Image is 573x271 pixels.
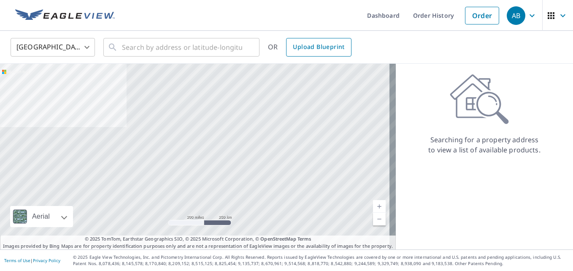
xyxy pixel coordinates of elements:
[4,258,60,263] p: |
[30,206,52,227] div: Aerial
[85,236,311,243] span: © 2025 TomTom, Earthstar Geographics SIO, © 2025 Microsoft Corporation, ©
[286,38,351,57] a: Upload Blueprint
[268,38,351,57] div: OR
[465,7,499,24] a: Order
[33,257,60,263] a: Privacy Policy
[122,35,242,59] input: Search by address or latitude-longitude
[260,236,296,242] a: OpenStreetMap
[507,6,525,25] div: AB
[428,135,541,155] p: Searching for a property address to view a list of available products.
[10,206,73,227] div: Aerial
[297,236,311,242] a: Terms
[15,9,115,22] img: EV Logo
[293,42,344,52] span: Upload Blueprint
[4,257,30,263] a: Terms of Use
[373,213,386,225] a: Current Level 5, Zoom Out
[11,35,95,59] div: [GEOGRAPHIC_DATA]
[373,200,386,213] a: Current Level 5, Zoom In
[73,254,569,267] p: © 2025 Eagle View Technologies, Inc. and Pictometry International Corp. All Rights Reserved. Repo...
